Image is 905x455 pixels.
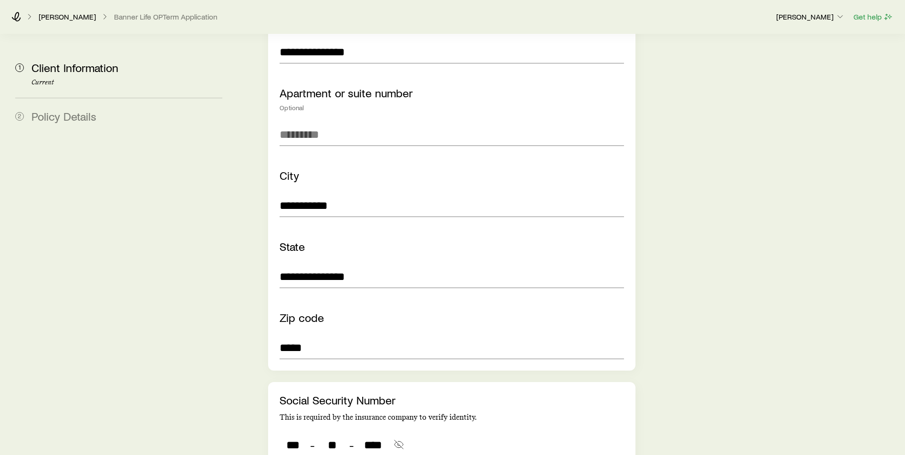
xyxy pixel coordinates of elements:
[114,12,218,21] button: Banner Life OPTerm Application
[280,310,324,324] label: Zip code
[15,112,24,121] span: 2
[280,413,624,422] p: This is required by the insurance company to verify identity.
[776,11,845,23] button: [PERSON_NAME]
[776,12,845,21] p: [PERSON_NAME]
[31,109,96,123] span: Policy Details
[280,239,305,253] label: State
[280,104,624,112] div: Optional
[280,393,624,407] p: Social Security Number
[280,86,413,100] label: Apartment or suite number
[15,63,24,72] span: 1
[853,11,894,22] button: Get help
[310,438,315,452] span: -
[31,61,118,74] span: Client Information
[31,79,222,86] p: Current
[280,168,299,182] label: City
[38,12,96,21] a: [PERSON_NAME]
[349,438,354,452] span: -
